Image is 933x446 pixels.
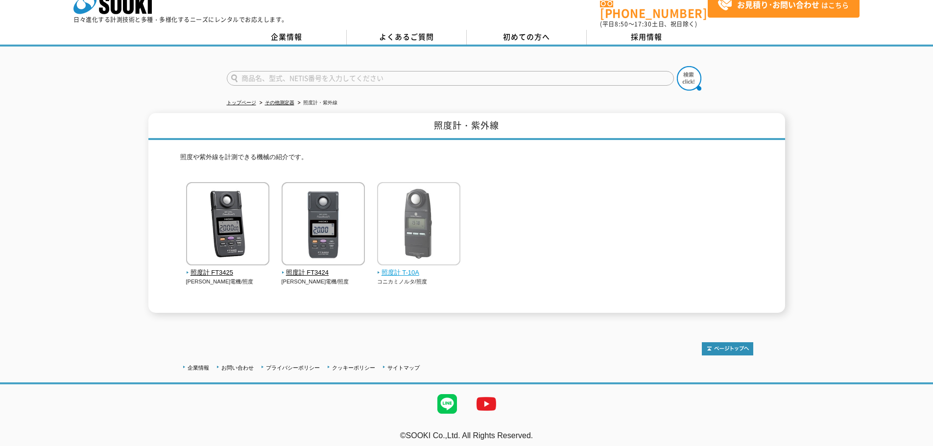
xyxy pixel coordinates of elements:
[600,20,697,28] span: (平日 ～ 土日、祝日除く)
[634,20,652,28] span: 17:30
[227,71,674,86] input: 商品名、型式、NETIS番号を入力してください
[332,365,375,371] a: クッキーポリシー
[428,384,467,423] img: LINE
[180,152,753,167] p: 照度や紫外線を計測できる機械の紹介です。
[186,182,269,268] img: 照度計 FT3425
[677,66,701,91] img: btn_search.png
[221,365,254,371] a: お問い合わせ
[186,258,270,278] a: 照度計 FT3425
[188,365,209,371] a: 企業情報
[186,268,270,278] span: 照度計 FT3425
[282,268,365,278] span: 照度計 FT3424
[347,30,467,45] a: よくあるご質問
[296,98,337,108] li: 照度計・紫外線
[73,17,288,23] p: 日々進化する計測技術と多種・多様化するニーズにレンタルでお応えします。
[148,113,785,140] h1: 照度計・紫外線
[377,268,461,278] span: 照度計 T-10A
[615,20,628,28] span: 8:50
[282,278,365,286] p: [PERSON_NAME]電機/照度
[282,258,365,278] a: 照度計 FT3424
[587,30,707,45] a: 採用情報
[377,278,461,286] p: コニカミノルタ/照度
[467,384,506,423] img: YouTube
[265,100,294,105] a: その他測定器
[377,258,461,278] a: 照度計 T-10A
[282,182,365,268] img: 照度計 FT3424
[227,100,256,105] a: トップページ
[227,30,347,45] a: 企業情報
[387,365,420,371] a: サイトマップ
[377,182,460,268] img: 照度計 T-10A
[186,278,270,286] p: [PERSON_NAME]電機/照度
[503,31,550,42] span: 初めての方へ
[266,365,320,371] a: プライバシーポリシー
[467,30,587,45] a: 初めての方へ
[702,342,753,355] img: トップページへ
